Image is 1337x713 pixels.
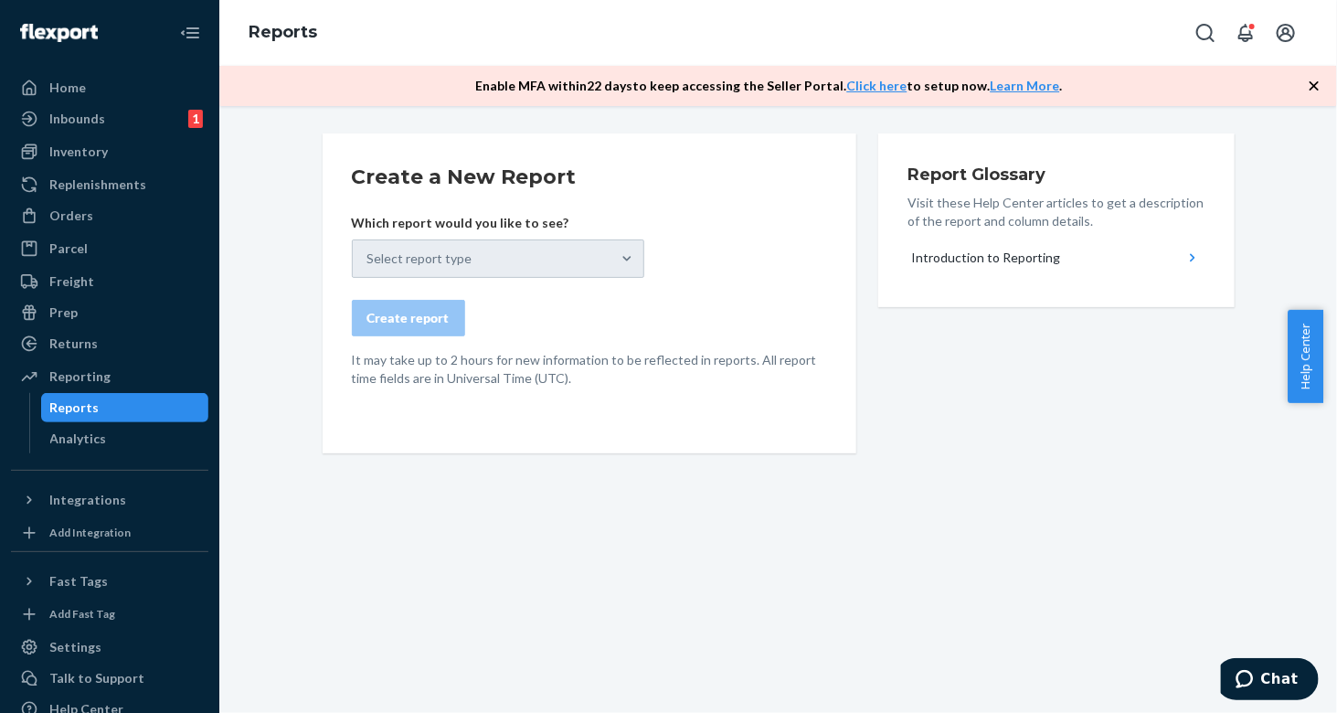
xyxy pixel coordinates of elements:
button: Open account menu [1268,15,1304,51]
div: Fast Tags [49,572,108,591]
button: Open notifications [1227,15,1264,51]
div: Home [49,79,86,97]
button: Create report [352,300,465,336]
div: Returns [49,335,98,353]
button: Close Navigation [172,15,208,51]
div: Introduction to Reporting [911,249,1060,267]
button: Talk to Support [11,664,208,693]
a: Replenishments [11,170,208,199]
div: Inventory [49,143,108,161]
a: Learn More [991,78,1060,93]
img: Flexport logo [20,24,98,42]
div: Inbounds [49,110,105,128]
p: Enable MFA within 22 days to keep accessing the Seller Portal. to setup now. . [476,77,1063,95]
div: Orders [49,207,93,225]
div: Settings [49,638,101,656]
a: Settings [11,633,208,662]
a: Inbounds1 [11,104,208,133]
a: Reports [249,22,317,42]
div: Talk to Support [49,669,144,687]
div: Freight [49,272,94,291]
a: Add Integration [11,522,208,544]
div: Parcel [49,239,88,258]
button: Introduction to Reporting [907,238,1205,278]
a: Analytics [41,424,209,453]
a: Freight [11,267,208,296]
button: Integrations [11,485,208,515]
iframe: Opens a widget where you can chat to one of our agents [1221,658,1319,704]
a: Prep [11,298,208,327]
a: Orders [11,201,208,230]
h3: Report Glossary [907,163,1205,186]
div: Prep [49,303,78,322]
div: Analytics [50,430,107,448]
div: Add Fast Tag [49,606,115,622]
ol: breadcrumbs [234,6,332,59]
button: Fast Tags [11,567,208,596]
h2: Create a New Report [352,163,827,192]
div: 1 [188,110,203,128]
div: Replenishments [49,176,146,194]
button: Open Search Box [1187,15,1224,51]
p: It may take up to 2 hours for new information to be reflected in reports. All report time fields ... [352,351,827,388]
a: Add Fast Tag [11,603,208,625]
a: Parcel [11,234,208,263]
button: Help Center [1288,310,1323,403]
a: Inventory [11,137,208,166]
div: Integrations [49,491,126,509]
a: Reports [41,393,209,422]
a: Returns [11,329,208,358]
div: Reporting [49,367,111,386]
div: Add Integration [49,525,131,540]
div: Reports [50,399,100,417]
p: Which report would you like to see? [352,214,644,232]
a: Reporting [11,362,208,391]
div: Create report [367,309,450,327]
a: Home [11,73,208,102]
p: Visit these Help Center articles to get a description of the report and column details. [907,194,1205,230]
a: Click here [847,78,907,93]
